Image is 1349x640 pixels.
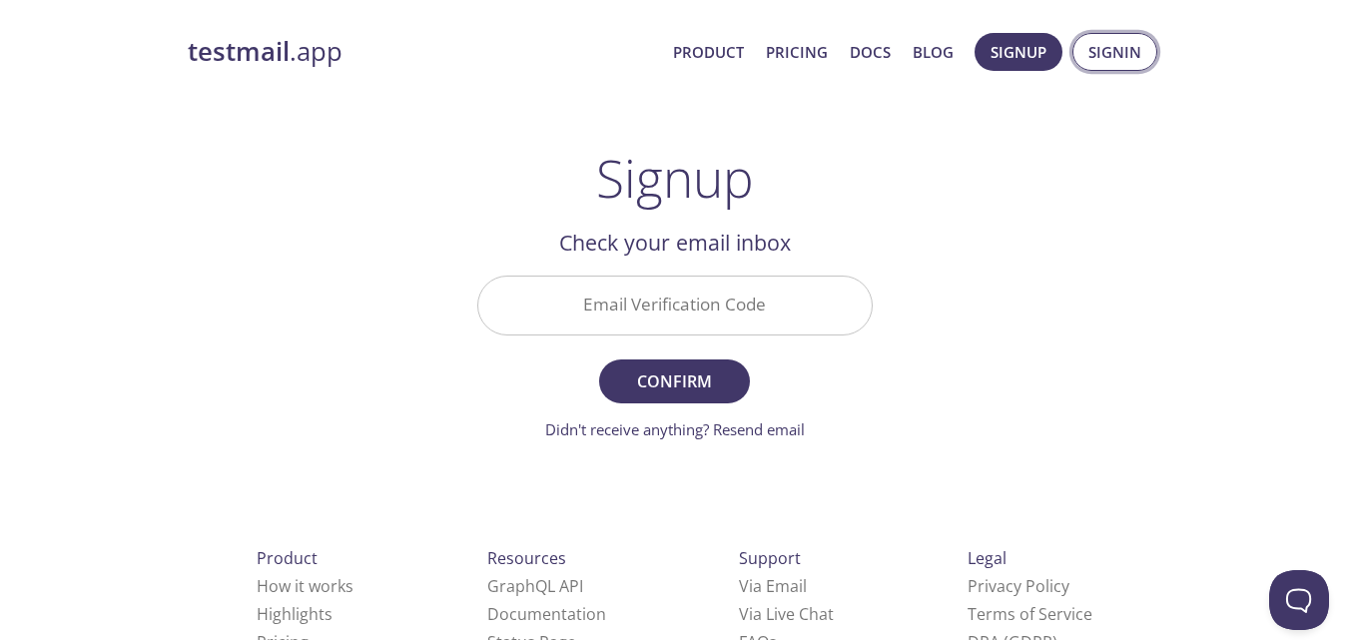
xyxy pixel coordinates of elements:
a: Docs [850,39,891,65]
strong: testmail [188,34,290,69]
a: Blog [913,39,954,65]
a: How it works [257,575,353,597]
button: Signin [1072,33,1157,71]
span: Support [739,547,801,569]
span: Legal [968,547,1007,569]
a: Terms of Service [968,603,1092,625]
a: Privacy Policy [968,575,1069,597]
span: Resources [487,547,566,569]
button: Confirm [599,359,749,403]
a: Didn't receive anything? Resend email [545,419,805,439]
span: Confirm [621,367,727,395]
a: testmail.app [188,35,657,69]
span: Product [257,547,318,569]
span: Signin [1088,39,1141,65]
a: Pricing [766,39,828,65]
h1: Signup [596,148,754,208]
a: Highlights [257,603,333,625]
a: Documentation [487,603,606,625]
button: Signup [975,33,1062,71]
a: Product [673,39,744,65]
iframe: Help Scout Beacon - Open [1269,570,1329,630]
span: Signup [991,39,1046,65]
a: Via Live Chat [739,603,834,625]
a: GraphQL API [487,575,583,597]
h2: Check your email inbox [477,226,873,260]
a: Via Email [739,575,807,597]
